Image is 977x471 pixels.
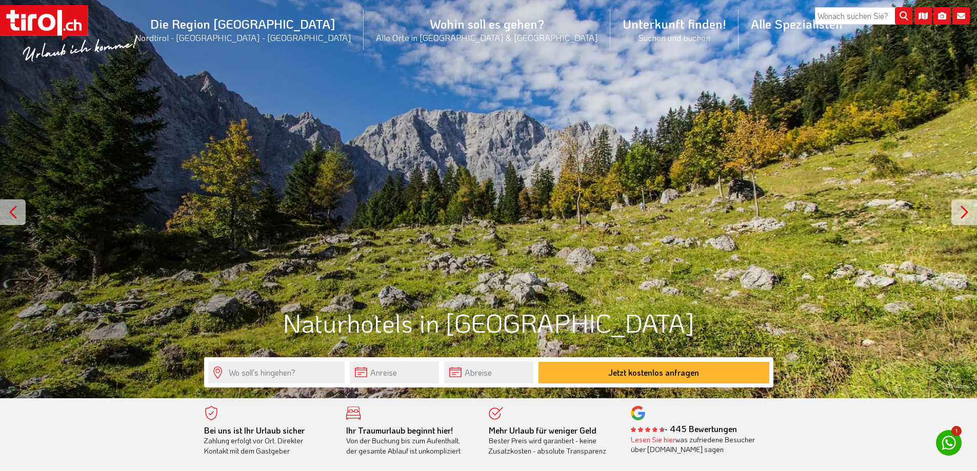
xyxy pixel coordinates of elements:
[739,5,855,43] a: Alle Spezialisten
[951,426,962,436] span: 1
[444,361,533,383] input: Abreise
[631,435,675,444] a: Lesen Sie hier
[610,5,739,54] a: Unterkunft finden!Suchen und buchen
[815,7,912,25] input: Wonach suchen Sie?
[364,5,610,54] a: Wohin soll es gehen?Alle Orte in [GEOGRAPHIC_DATA] & [GEOGRAPHIC_DATA]
[346,425,453,436] b: Ihr Traumurlaub beginnt hier!
[123,5,364,54] a: Die Region [GEOGRAPHIC_DATA]Nordtirol - [GEOGRAPHIC_DATA] - [GEOGRAPHIC_DATA]
[350,361,439,383] input: Anreise
[135,32,351,43] small: Nordtirol - [GEOGRAPHIC_DATA] - [GEOGRAPHIC_DATA]
[489,425,616,456] div: Bester Preis wird garantiert - keine Zusatzkosten - absolute Transparenz
[208,361,345,383] input: Wo soll's hingehen?
[539,362,769,383] button: Jetzt kostenlos anfragen
[914,7,932,25] i: Karte öffnen
[952,7,970,25] i: Kontakt
[631,435,758,455] div: was zufriedene Besucher über [DOMAIN_NAME] sagen
[204,309,773,337] h1: Naturhotels in [GEOGRAPHIC_DATA]
[204,425,305,436] b: Bei uns ist Ihr Urlaub sicher
[346,425,473,456] div: Von der Buchung bis zum Aufenthalt, der gesamte Ablauf ist unkompliziert
[204,425,331,456] div: Zahlung erfolgt vor Ort. Direkter Kontakt mit dem Gastgeber
[489,425,596,436] b: Mehr Urlaub für weniger Geld
[631,423,737,434] b: - 445 Bewertungen
[933,7,951,25] i: Fotogalerie
[936,430,962,456] a: 1
[376,32,598,43] small: Alle Orte in [GEOGRAPHIC_DATA] & [GEOGRAPHIC_DATA]
[623,32,726,43] small: Suchen und buchen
